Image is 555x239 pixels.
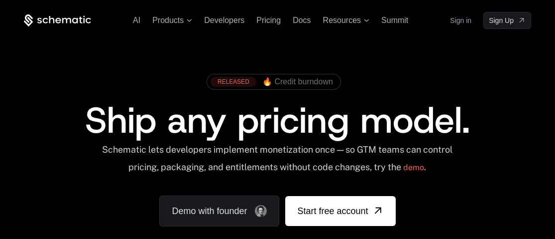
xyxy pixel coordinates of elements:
[450,12,471,28] a: Sign in
[211,77,256,87] div: RELEASED
[159,196,279,227] a: Demo with founder, ,[object Object]
[255,205,267,217] img: Founder
[133,16,140,24] a: AI
[87,144,467,180] div: Schematic lets developers implement monetization once — so GTM teams can control pricing, packagi...
[297,204,368,218] span: Start free account
[211,77,333,87] a: [object Object],[object Object]
[483,12,531,29] a: [object Object]
[403,156,424,180] a: demo
[152,16,184,25] span: Products
[85,96,470,144] span: Ship any pricing model.
[323,16,361,25] span: Resources
[256,16,281,24] a: Pricing
[489,15,514,25] span: Sign Up
[285,196,395,226] a: [object Object]
[293,16,311,24] a: Docs
[204,16,244,24] a: Developers
[381,16,408,24] a: Summit
[262,77,333,86] span: 🔥 Credit burndown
